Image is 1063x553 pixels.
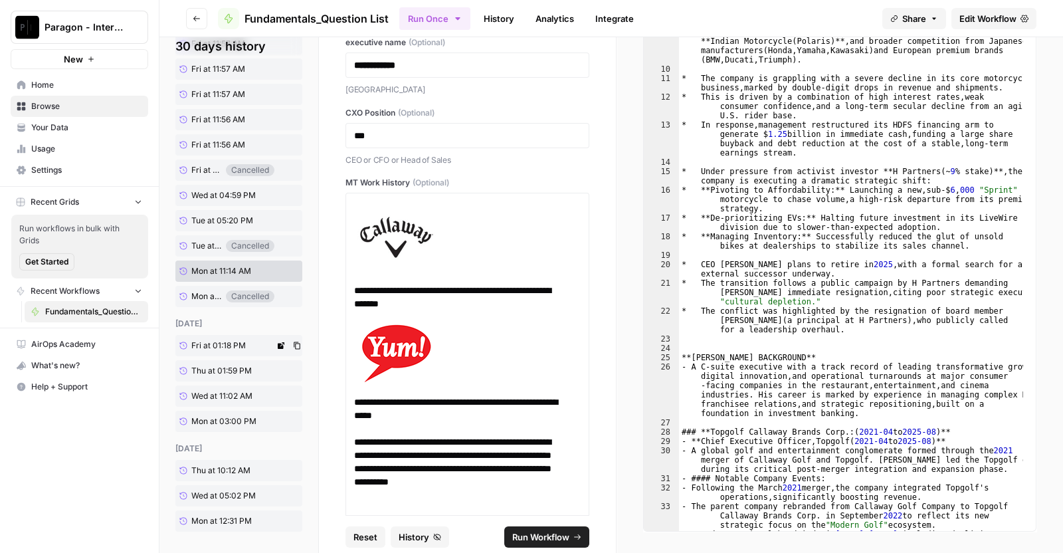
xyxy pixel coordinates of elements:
span: Paragon - Internal Usage [45,21,125,34]
div: 23 [644,334,679,344]
a: Settings [11,160,148,181]
a: Usage [11,138,148,160]
span: Settings [31,164,142,176]
button: Get Started [19,253,74,271]
a: Fri at 11:56 AM [175,160,226,180]
span: Browse [31,100,142,112]
a: Your Data [11,117,148,138]
span: Fri at 01:18 PM [191,340,246,352]
label: CXO Position [345,107,589,119]
div: What's new? [11,356,147,376]
div: 19 [644,251,679,260]
span: Usage [31,143,142,155]
span: Fundamentals_Question List [244,11,389,27]
div: 32 [644,483,679,502]
span: Mon at 12:31 PM [191,515,252,527]
span: (Optional) [409,37,445,49]
a: Analytics [528,8,582,29]
a: Wed at 11:02 AM [175,386,274,407]
span: Thu at 01:59 PM [191,365,252,377]
div: 13 [644,120,679,158]
a: Tue at 05:20 PM [175,210,274,231]
a: History [476,8,522,29]
button: New [11,49,148,69]
button: Recent Grids [11,192,148,212]
a: Thu at 10:12 AM [175,460,274,481]
label: MT Work History [345,177,589,189]
div: 33 [644,502,679,530]
button: What's new? [11,355,148,376]
span: Fri at 11:57 AM [191,63,245,75]
p: [GEOGRAPHIC_DATA] [345,83,589,96]
span: Mon at 11:14 AM [191,265,251,277]
div: 11 [644,74,679,92]
a: Mon at 03:00 PM [175,411,274,432]
div: Cancelled [226,164,274,176]
p: CEO or CFO or Head of Sales [345,154,589,167]
span: Run workflows in bulk with Grids [19,223,140,247]
button: Run Workflow [504,526,589,548]
a: Fundamentals_Question List [218,8,389,29]
span: Your Data [31,122,142,134]
a: Wed at 04:59 PM [175,185,274,206]
div: [DATE] [175,318,302,330]
div: 12 [644,92,679,120]
div: 29 [644,437,679,446]
span: New [64,53,83,66]
div: 20 [644,260,679,278]
span: Edit Workflow [959,12,1016,25]
span: Wed at 05:02 PM [191,490,256,502]
span: Wed at 11:02 AM [191,390,252,402]
div: 18 [644,232,679,251]
span: Tue at 02:19 PM [191,240,222,252]
label: executive name [345,37,589,49]
h2: 30 days history [175,37,302,56]
a: Integrate [587,8,642,29]
span: (Optional) [413,177,449,189]
a: Tue at 02:19 PM [175,236,226,256]
a: Home [11,74,148,96]
a: Mon at 12:31 PM [175,510,274,532]
a: Fundamentals_Question List [25,301,148,322]
span: Fundamentals_Question List [45,306,142,318]
span: Thu at 10:12 AM [191,465,250,477]
span: Get Started [25,256,68,268]
div: Cancelled [226,290,274,302]
a: Fri at 01:18 PM [175,335,274,356]
div: 26 [644,362,679,418]
a: Thu at 01:59 PM [175,360,274,382]
a: Fri at 11:57 AM [175,58,274,80]
a: Fri at 11:56 AM [175,109,274,130]
button: Run Once [399,7,470,30]
div: [DATE] [175,443,302,455]
div: 9 [644,27,679,64]
div: 10 [644,64,679,74]
button: Workspace: Paragon - Internal Usage [11,11,148,44]
button: Share [882,8,946,29]
div: 25 [644,353,679,362]
div: 24 [644,344,679,353]
span: Recent Workflows [31,285,100,297]
span: Tue at 05:20 PM [191,215,253,227]
div: 14 [644,158,679,167]
button: Help + Support [11,376,148,397]
a: AirOps Academy [11,334,148,355]
div: 21 [644,278,679,306]
span: Recent Grids [31,196,79,208]
a: Edit Workflow [951,8,1036,29]
div: 30 [644,446,679,474]
span: Fri at 11:57 AM [191,88,245,100]
span: Fri at 11:56 AM [191,114,245,126]
a: Wed at 05:02 PM [175,485,274,506]
a: Fri at 11:57 AM [175,84,274,105]
span: Fri at 11:56 AM [191,139,245,151]
span: Fri at 11:56 AM [191,164,222,176]
span: Help + Support [31,381,142,393]
div: 17 [644,213,679,232]
button: Reset [345,526,385,548]
div: 22 [644,306,679,334]
img: Paragon - Internal Usage Logo [15,15,39,39]
div: 31 [644,474,679,483]
span: Mon at 03:00 PM [191,415,256,427]
span: AirOps Academy [31,338,142,350]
